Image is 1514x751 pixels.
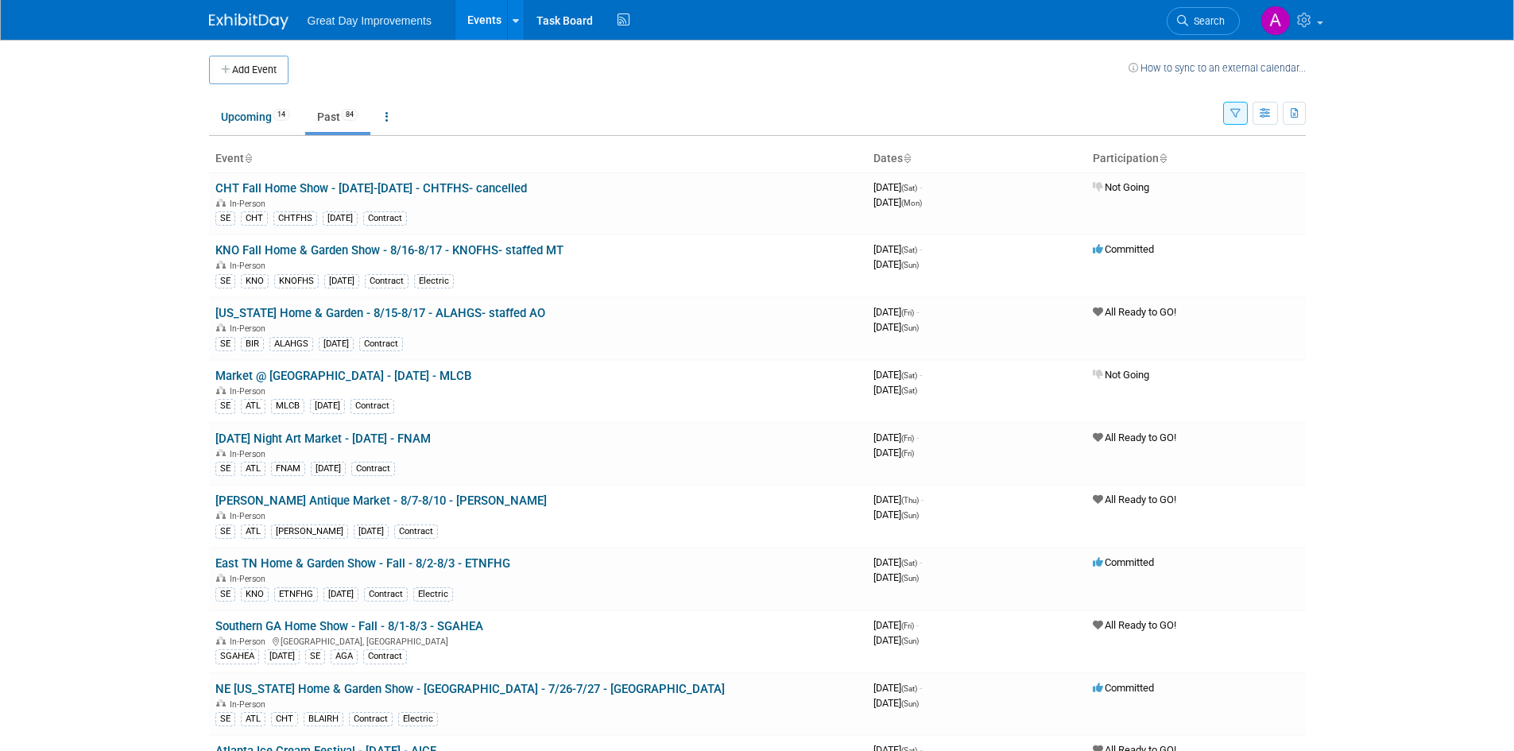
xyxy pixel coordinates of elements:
[873,196,922,208] span: [DATE]
[215,712,235,726] div: SE
[901,261,919,269] span: (Sun)
[1093,682,1154,694] span: Committed
[363,649,407,664] div: Contract
[901,496,919,505] span: (Thu)
[394,525,438,539] div: Contract
[873,258,919,270] span: [DATE]
[215,306,545,320] a: [US_STATE] Home & Garden - 8/15-8/17 - ALAHGS- staffed AO
[916,432,919,443] span: -
[230,511,270,521] span: In-Person
[920,243,922,255] span: -
[1086,145,1306,172] th: Participation
[901,511,919,520] span: (Sun)
[873,634,919,646] span: [DATE]
[350,399,394,413] div: Contract
[319,337,354,351] div: [DATE]
[215,649,259,664] div: SGAHEA
[323,211,358,226] div: [DATE]
[209,102,302,132] a: Upcoming14
[230,637,270,647] span: In-Person
[349,712,393,726] div: Contract
[216,511,226,519] img: In-Person Event
[274,274,319,288] div: KNOFHS
[215,682,725,696] a: NE [US_STATE] Home & Garden Show - [GEOGRAPHIC_DATA] - 7/26-7/27 - [GEOGRAPHIC_DATA]
[873,432,919,443] span: [DATE]
[867,145,1086,172] th: Dates
[873,509,919,521] span: [DATE]
[364,587,408,602] div: Contract
[273,109,290,121] span: 14
[241,337,264,351] div: BIR
[901,449,914,458] span: (Fri)
[215,494,547,508] a: [PERSON_NAME] Antique Market - 8/7-8/10 - [PERSON_NAME]
[324,274,359,288] div: [DATE]
[1093,369,1149,381] span: Not Going
[216,199,226,207] img: In-Person Event
[873,619,919,631] span: [DATE]
[209,14,288,29] img: ExhibitDay
[215,619,483,633] a: Southern GA Home Show - Fall - 8/1-8/3 - SGAHEA
[215,462,235,476] div: SE
[873,243,922,255] span: [DATE]
[209,56,288,84] button: Add Event
[1129,62,1306,74] a: How to sync to an external calendar...
[215,274,235,288] div: SE
[230,449,270,459] span: In-Person
[323,587,358,602] div: [DATE]
[215,432,431,446] a: [DATE] Night Art Market - [DATE] - FNAM
[873,697,919,709] span: [DATE]
[921,494,924,505] span: -
[920,556,922,568] span: -
[230,574,270,584] span: In-Person
[241,525,265,539] div: ATL
[873,321,919,333] span: [DATE]
[241,211,268,226] div: CHT
[1093,619,1176,631] span: All Ready to GO!
[901,323,919,332] span: (Sun)
[269,337,313,351] div: ALAHGS
[901,199,922,207] span: (Mon)
[873,571,919,583] span: [DATE]
[215,181,527,195] a: CHT Fall Home Show - [DATE]-[DATE] - CHTFHS- cancelled
[901,637,919,645] span: (Sun)
[304,712,343,726] div: BLAIRH
[1188,15,1225,27] span: Search
[216,699,226,707] img: In-Person Event
[209,145,867,172] th: Event
[873,369,922,381] span: [DATE]
[216,261,226,269] img: In-Person Event
[901,684,917,693] span: (Sat)
[351,462,395,476] div: Contract
[216,323,226,331] img: In-Person Event
[331,649,358,664] div: AGA
[241,274,269,288] div: KNO
[271,712,298,726] div: CHT
[215,369,471,383] a: Market @ [GEOGRAPHIC_DATA] - [DATE] - MLCB
[241,712,265,726] div: ATL
[873,447,914,459] span: [DATE]
[873,384,917,396] span: [DATE]
[1093,306,1176,318] span: All Ready to GO!
[873,556,922,568] span: [DATE]
[920,369,922,381] span: -
[873,494,924,505] span: [DATE]
[215,337,235,351] div: SE
[916,619,919,631] span: -
[920,682,922,694] span: -
[363,211,407,226] div: Contract
[341,109,358,121] span: 84
[901,386,917,395] span: (Sat)
[216,386,226,394] img: In-Person Event
[873,306,919,318] span: [DATE]
[916,306,919,318] span: -
[216,574,226,582] img: In-Person Event
[414,274,454,288] div: Electric
[215,399,235,413] div: SE
[901,371,917,380] span: (Sat)
[230,199,270,209] span: In-Person
[1260,6,1291,36] img: Akeela Miller
[1167,7,1240,35] a: Search
[1093,432,1176,443] span: All Ready to GO!
[230,323,270,334] span: In-Person
[398,712,438,726] div: Electric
